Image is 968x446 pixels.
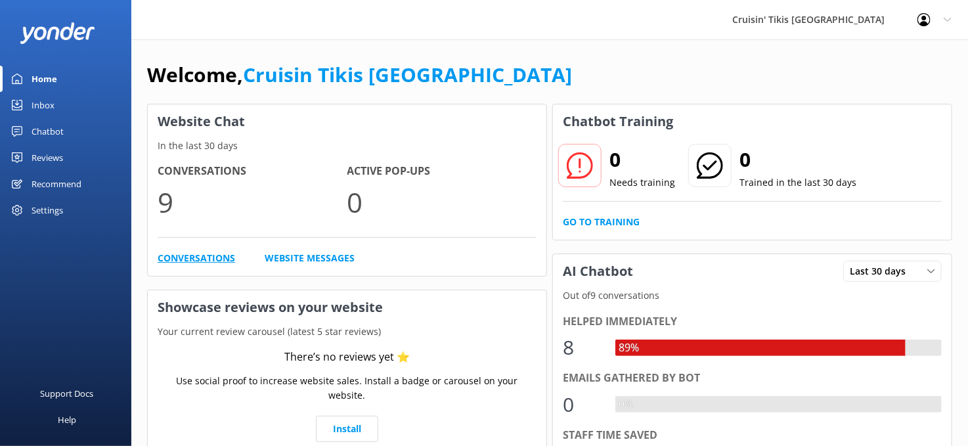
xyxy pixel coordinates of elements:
[609,175,675,190] p: Needs training
[563,370,942,387] div: Emails gathered by bot
[32,92,55,118] div: Inbox
[158,180,347,224] p: 9
[147,59,572,91] h1: Welcome,
[563,313,942,330] div: Helped immediately
[553,254,643,288] h3: AI Chatbot
[265,251,355,265] a: Website Messages
[158,374,537,403] p: Use social proof to increase website sales. Install a badge or carousel on your website.
[615,340,642,357] div: 89%
[32,66,57,92] div: Home
[316,416,378,442] a: Install
[739,144,856,175] h2: 0
[148,104,546,139] h3: Website Chat
[563,332,602,363] div: 8
[158,251,235,265] a: Conversations
[347,163,537,180] h4: Active Pop-ups
[243,61,572,88] a: Cruisin Tikis [GEOGRAPHIC_DATA]
[148,290,546,324] h3: Showcase reviews on your website
[58,407,76,433] div: Help
[284,349,410,366] div: There’s no reviews yet ⭐
[41,380,94,407] div: Support Docs
[850,264,913,279] span: Last 30 days
[553,288,952,303] p: Out of 9 conversations
[563,215,640,229] a: Go to Training
[553,104,683,139] h3: Chatbot Training
[347,180,537,224] p: 0
[20,22,95,44] img: yonder-white-logo.png
[609,144,675,175] h2: 0
[32,118,64,145] div: Chatbot
[148,139,546,153] p: In the last 30 days
[32,171,81,197] div: Recommend
[563,427,942,444] div: Staff time saved
[158,163,347,180] h4: Conversations
[739,175,856,190] p: Trained in the last 30 days
[615,396,636,413] div: 0%
[148,324,546,339] p: Your current review carousel (latest 5 star reviews)
[563,389,602,420] div: 0
[32,145,63,171] div: Reviews
[32,197,63,223] div: Settings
